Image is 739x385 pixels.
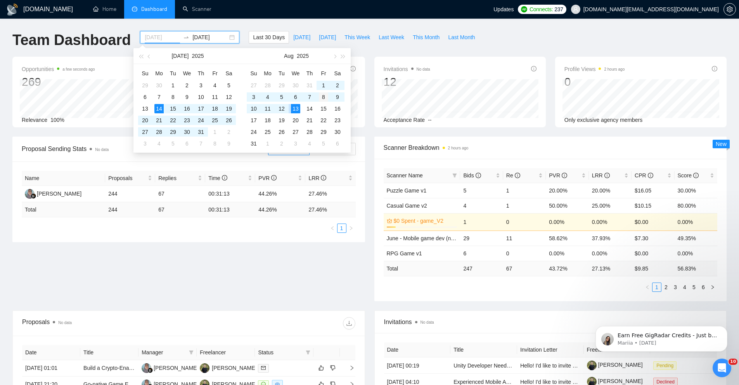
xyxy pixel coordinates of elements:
div: 7 [305,92,314,102]
span: 10 [729,359,737,365]
div: 18 [210,104,220,113]
td: 2025-07-14 [152,103,166,114]
a: 5 [690,283,698,291]
span: filter [304,347,312,358]
div: [PERSON_NAME] [154,364,198,372]
th: Tu [166,67,180,80]
li: 5 [689,283,699,292]
div: 29 [319,127,328,137]
td: 2025-07-06 [138,91,152,103]
span: Updates [493,6,514,12]
th: Th [194,67,208,80]
td: 2025-08-08 [208,138,222,149]
div: 9 [333,92,342,102]
td: 2025-06-29 [138,80,152,91]
span: [DATE] [293,33,310,42]
td: 2025-09-02 [275,138,289,149]
span: [DATE] [319,33,336,42]
img: upwork-logo.png [521,6,527,12]
div: 30 [182,127,192,137]
div: 15 [319,104,328,113]
span: No data [417,67,430,71]
div: 8 [319,92,328,102]
td: 2025-09-03 [289,138,303,149]
th: Th [303,67,317,80]
li: 3 [671,283,680,292]
img: logo [6,3,19,16]
div: 31 [305,81,314,90]
td: 2025-08-02 [222,126,236,138]
div: 10 [196,92,206,102]
a: homeHome [93,6,116,12]
input: Start date [145,33,180,42]
div: 25 [263,127,272,137]
div: 20 [291,116,300,125]
img: AH [200,363,209,373]
span: 100% [50,117,64,123]
span: Opportunities [22,64,95,74]
td: 2025-07-31 [303,80,317,91]
td: 2025-08-31 [247,138,261,149]
div: 29 [168,127,178,137]
a: RA[PERSON_NAME] [142,364,198,371]
td: 2025-08-03 [138,138,152,149]
div: 1 [168,81,178,90]
span: mail [261,366,266,370]
a: 1 [652,283,661,291]
a: RA[PERSON_NAME] [25,190,81,196]
td: 2025-08-30 [331,126,344,138]
div: 31 [196,127,206,137]
td: 2025-07-16 [180,103,194,114]
a: Build a Crypto-Enabled Multiplayer Browser Game ([DOMAIN_NAME] Style with Real-Money Competition) [83,365,339,371]
span: filter [452,173,457,178]
button: This Month [408,31,444,43]
div: 0 [564,75,625,89]
button: [DATE] [289,31,315,43]
td: 2025-07-21 [152,114,166,126]
div: 19 [224,104,234,113]
span: right [710,285,715,290]
div: 5 [224,81,234,90]
span: Last 30 Days [253,33,285,42]
div: 27 [291,127,300,137]
div: 10 [249,104,258,113]
div: [PERSON_NAME] [212,364,256,372]
div: 12 [224,92,234,102]
td: 2025-08-23 [331,114,344,126]
td: 2025-08-19 [275,114,289,126]
div: 3 [249,92,258,102]
th: Sa [331,67,344,80]
time: a few seconds ago [62,67,95,71]
td: 2025-08-04 [152,138,166,149]
a: Casual Game v2 [387,203,427,209]
a: Puzzle Game v1 [387,187,427,194]
td: 2025-08-21 [303,114,317,126]
span: Last Month [448,33,475,42]
li: 1 [337,224,346,233]
td: 2025-07-30 [180,126,194,138]
td: 2025-08-10 [247,103,261,114]
td: 2025-08-05 [275,91,289,103]
div: 11 [263,104,272,113]
div: 28 [263,81,272,90]
span: dislike [330,365,336,371]
div: 6 [291,92,300,102]
img: Profile image for Mariia [17,23,30,36]
span: right [349,226,353,231]
td: 2025-07-12 [222,91,236,103]
td: 2025-08-11 [261,103,275,114]
span: left [330,226,335,231]
button: dislike [328,363,337,373]
span: Relevance [22,117,47,123]
span: 237 [554,5,563,14]
div: 26 [277,127,286,137]
div: 22 [319,116,328,125]
span: Dashboard [141,6,167,12]
div: 27 [249,81,258,90]
div: 269 [22,75,95,89]
td: 2025-07-27 [138,126,152,138]
th: Proposals [105,171,155,186]
div: 20 [140,116,150,125]
div: 17 [249,116,258,125]
td: 2025-07-17 [194,103,208,114]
